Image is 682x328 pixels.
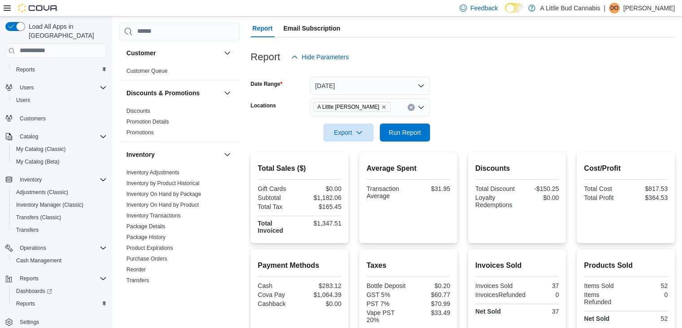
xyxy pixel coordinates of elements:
span: Reports [16,66,35,73]
div: $33.49 [410,309,450,316]
div: Total Discount [475,185,515,192]
h2: Cost/Profit [584,163,668,174]
button: Export [323,124,374,142]
span: Inventory On Hand by Product [126,201,199,208]
span: Run Report [389,128,421,137]
button: Adjustments (Classic) [9,186,110,199]
button: Reports [16,273,42,284]
h2: Invoices Sold [475,260,559,271]
div: 0 [529,291,559,298]
div: 52 [628,315,668,322]
input: Dark Mode [505,3,524,13]
div: Invoices Sold [475,282,515,289]
h2: Payment Methods [258,260,342,271]
h3: Inventory [126,150,155,159]
span: My Catalog (Beta) [16,158,60,165]
div: GST 5% [366,291,406,298]
span: Cash Management [13,255,107,266]
div: $1,347.51 [301,220,341,227]
span: Promotions [126,129,154,136]
button: Catalog [16,131,42,142]
span: Inventory On Hand by Package [126,191,201,198]
span: Customer Queue [126,67,167,75]
a: Promotion Details [126,119,169,125]
span: Email Subscription [283,19,340,37]
span: Inventory by Product Historical [126,180,200,187]
a: Users [13,95,34,106]
a: Package History [126,234,165,240]
span: Reports [13,298,107,309]
button: [DATE] [310,77,430,95]
span: My Catalog (Beta) [13,156,107,167]
label: Date Range [251,80,282,88]
div: Customer [119,66,240,80]
span: Report [252,19,273,37]
a: Reports [13,64,39,75]
strong: Total Invoiced [258,220,283,234]
button: Reports [2,272,110,285]
span: Transfers (Classic) [13,212,107,223]
span: Customers [20,115,46,122]
div: Vape PST 20% [366,309,406,324]
div: Total Profit [584,194,624,201]
button: Customer [222,48,233,58]
div: Loyalty Redemptions [475,194,515,208]
a: Inventory On Hand by Package [126,191,201,197]
button: Inventory [16,174,45,185]
span: Inventory [16,174,107,185]
button: Reports [9,297,110,310]
a: Dashboards [13,286,56,297]
a: Transfers [126,277,149,284]
span: A Little Bud Summerland [313,102,391,112]
div: $283.12 [301,282,341,289]
button: My Catalog (Beta) [9,155,110,168]
span: Inventory Manager (Classic) [16,201,83,208]
a: Transfers (Classic) [13,212,65,223]
span: Reports [16,300,35,307]
span: Purchase Orders [126,255,167,262]
span: Inventory Transactions [126,212,181,219]
span: Reports [16,273,107,284]
div: $0.00 [301,185,341,192]
div: Discounts & Promotions [119,106,240,142]
span: My Catalog (Classic) [16,146,66,153]
strong: Net Sold [475,308,501,315]
button: Open list of options [417,104,425,111]
h3: Customer [126,49,156,58]
a: Product Expirations [126,245,173,251]
div: $165.45 [301,203,341,210]
button: Users [16,82,37,93]
a: Package Details [126,223,165,230]
div: 52 [628,282,668,289]
button: Discounts & Promotions [222,88,233,98]
button: Clear input [408,104,415,111]
button: Operations [16,243,50,253]
div: $70.99 [410,300,450,307]
span: Users [16,97,30,104]
div: Items Sold [584,282,624,289]
span: Reorder [126,266,146,273]
div: $0.20 [410,282,450,289]
span: Dashboards [16,288,52,295]
span: Settings [20,319,39,326]
div: Subtotal [258,194,298,201]
span: Users [16,82,107,93]
div: -$150.25 [519,185,559,192]
h2: Products Sold [584,260,668,271]
div: $817.53 [628,185,668,192]
a: Adjustments (Classic) [13,187,72,198]
span: Customers [16,113,107,124]
h3: Report [251,52,280,62]
a: Settings [16,317,43,328]
div: $0.00 [301,300,341,307]
button: Run Report [380,124,430,142]
a: My Catalog (Classic) [13,144,70,155]
span: DO [610,3,618,13]
div: Total Cost [584,185,624,192]
span: Dashboards [13,286,107,297]
div: $60.77 [410,291,450,298]
button: Hide Parameters [287,48,352,66]
span: Discounts [126,107,150,115]
a: Reorder [126,266,146,273]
